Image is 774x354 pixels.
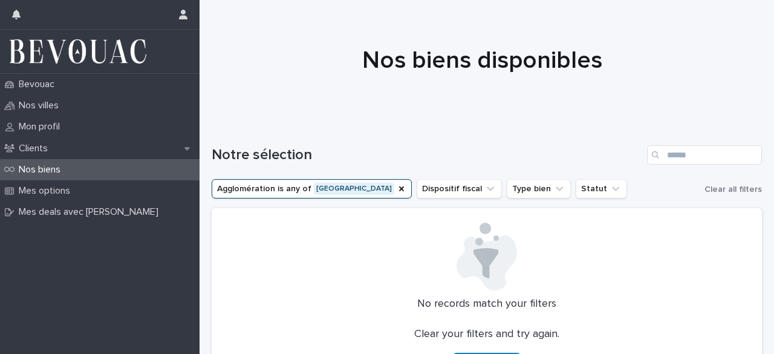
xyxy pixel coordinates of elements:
button: Type bien [507,179,571,198]
p: Mes options [14,185,80,197]
p: No records match your filters [226,298,747,311]
h1: Nos biens disponibles [212,46,753,75]
span: Clear all filters [704,185,762,194]
p: Clear your filters and try again. [414,328,559,341]
input: Search [647,145,762,165]
p: Nos biens [14,164,70,175]
button: Clear all filters [700,180,762,198]
img: 3Al15xfnRue7LfQLgZyQ [10,39,146,64]
p: Mon profil [14,121,70,133]
button: Statut [576,179,627,198]
p: Bevouac [14,79,64,90]
button: Dispositif fiscal [417,179,502,198]
p: Clients [14,143,57,154]
p: Mes deals avec [PERSON_NAME] [14,206,168,218]
button: Agglomération [212,179,412,198]
p: Nos villes [14,100,68,111]
h1: Notre sélection [212,146,642,164]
